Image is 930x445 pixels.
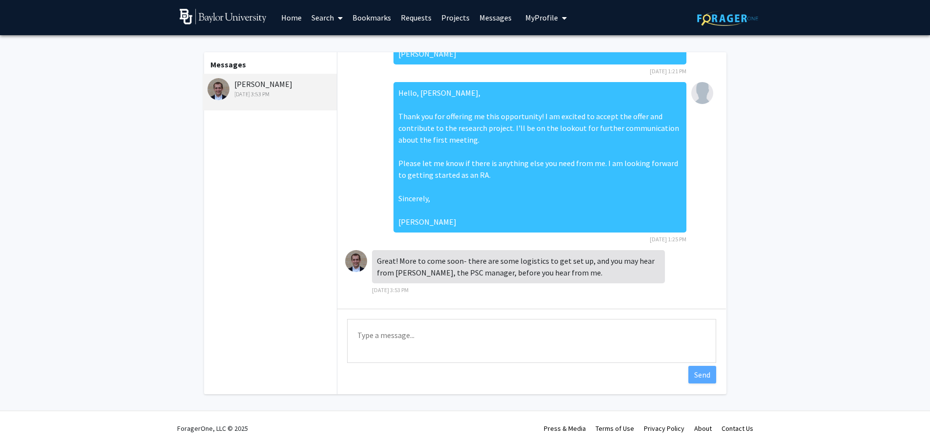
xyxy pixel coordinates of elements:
img: ForagerOne Logo [697,11,758,26]
span: [DATE] 3:53 PM [372,286,409,294]
button: Send [688,366,716,383]
b: Messages [210,60,246,69]
a: Privacy Policy [644,424,684,433]
div: [PERSON_NAME] [207,78,335,99]
div: Hello, [PERSON_NAME], Thank you for offering me this opportunity! I am excited to accept the offe... [393,82,686,233]
iframe: Chat [7,401,41,438]
a: Messages [475,0,517,35]
img: Baylor University Logo [180,9,267,24]
a: Requests [396,0,436,35]
img: Joshua Alley [345,250,367,272]
div: [DATE] 3:53 PM [207,90,335,99]
a: Press & Media [544,424,586,433]
a: Bookmarks [348,0,396,35]
a: Home [276,0,307,35]
span: My Profile [525,13,558,22]
textarea: Message [347,319,716,363]
a: Projects [436,0,475,35]
span: [DATE] 1:21 PM [650,67,686,75]
a: Search [307,0,348,35]
img: Daniela Frealy [691,82,713,104]
a: Contact Us [722,424,753,433]
a: About [694,424,712,433]
a: Terms of Use [596,424,634,433]
span: [DATE] 1:25 PM [650,235,686,243]
img: Joshua Alley [207,78,229,100]
div: Great! More to come soon- there are some logistics to get set up, and you may hear from [PERSON_N... [372,250,665,283]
